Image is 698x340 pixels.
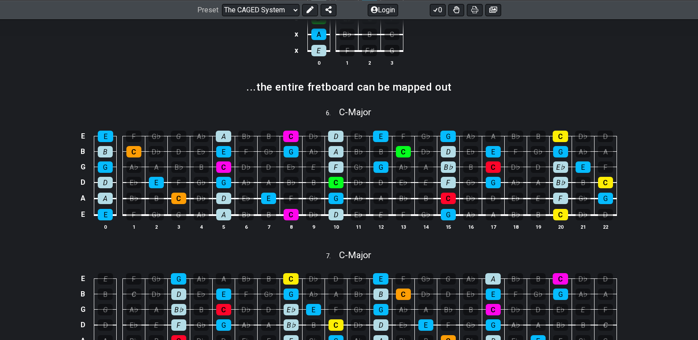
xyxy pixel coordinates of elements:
div: D♭ [149,146,164,157]
div: G [441,209,456,220]
th: 5 [212,222,235,231]
div: G♭ [531,146,546,157]
div: F [395,131,411,142]
div: B [306,177,321,188]
div: A [373,193,388,204]
div: D♭ [239,161,254,173]
div: B♭ [238,273,254,285]
div: D♭ [149,289,164,300]
div: E [486,289,501,300]
div: G♭ [306,193,321,204]
div: A♭ [463,131,478,142]
div: A♭ [463,209,478,220]
div: A♭ [194,209,209,220]
div: E♭ [194,289,209,300]
div: G♭ [261,146,276,157]
div: E♭ [396,177,411,188]
div: G♭ [351,161,366,173]
div: D♭ [351,319,366,331]
th: 7 [257,222,280,231]
div: B♭ [171,161,186,173]
div: B♭ [340,29,355,40]
div: D [261,161,276,173]
div: C [283,131,299,142]
div: B [531,209,546,220]
div: B♭ [126,193,141,204]
div: G [440,131,456,142]
div: D♭ [575,273,591,285]
div: B [576,319,591,331]
div: B [463,304,478,315]
div: A♭ [193,131,209,142]
div: D [486,193,501,204]
div: B♭ [239,209,254,220]
div: D [373,177,388,188]
div: E♭ [463,146,478,157]
div: D♭ [239,304,254,315]
div: C [553,273,568,285]
div: E [98,273,113,285]
div: G♭ [148,131,164,142]
div: C [126,289,141,300]
div: A [261,177,276,188]
div: E [311,45,326,56]
td: D [78,175,88,190]
div: F [553,193,568,204]
td: x [291,42,302,59]
div: C [329,319,343,331]
div: G [171,131,186,142]
th: 22 [594,222,617,231]
th: 18 [504,222,527,231]
div: D [171,146,186,157]
div: D [598,273,613,285]
div: G [329,193,343,204]
div: B♭ [441,304,456,315]
td: G [78,302,88,317]
div: A♭ [576,289,591,300]
span: Preset [197,6,218,14]
th: 10 [325,222,347,231]
div: G [553,146,568,157]
div: C [171,193,186,204]
div: D [98,319,113,331]
div: C [284,209,299,220]
div: B [463,161,478,173]
div: E [418,319,433,331]
div: A♭ [396,304,411,315]
div: A♭ [239,319,254,331]
div: A [329,289,343,300]
th: 9 [302,222,325,231]
div: A [598,289,613,300]
div: D [171,289,186,300]
div: B [261,273,276,285]
div: G [440,273,456,285]
div: E♭ [351,131,366,142]
div: F [284,193,299,204]
span: 6 . [326,109,339,118]
div: B [261,131,276,142]
span: 7 . [326,252,339,261]
div: E♭ [284,304,299,315]
div: F [126,273,141,285]
div: A♭ [306,289,321,300]
div: E [576,161,591,173]
th: 13 [392,222,414,231]
div: B [98,289,113,300]
div: E♭ [553,161,568,173]
button: Toggle Dexterity for all fretkits [448,4,464,16]
div: C [486,161,501,173]
div: F [598,161,613,173]
th: 0 [307,58,330,68]
div: B [306,319,321,331]
div: D [373,319,388,331]
div: G [384,45,399,56]
div: G♭ [194,177,209,188]
div: A [531,319,546,331]
div: F [441,177,456,188]
div: B [418,193,433,204]
div: D♭ [306,131,321,142]
div: G [486,319,501,331]
div: E [261,193,276,204]
div: A [486,209,501,220]
div: E♭ [126,177,141,188]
